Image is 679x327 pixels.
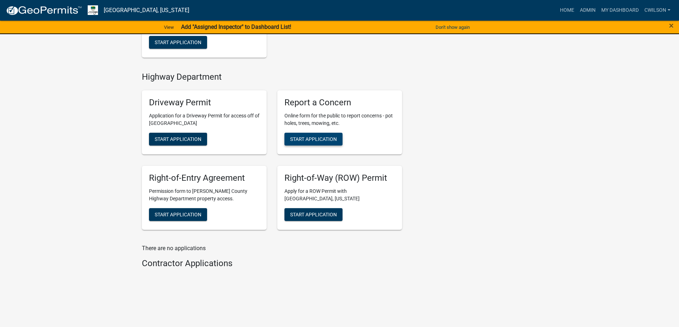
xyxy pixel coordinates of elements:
p: Permission form to [PERSON_NAME] County Highway Department property access. [149,188,259,202]
h5: Driveway Permit [149,97,259,108]
h4: Highway Department [142,72,402,82]
button: Start Application [284,133,343,146]
a: [GEOGRAPHIC_DATA], [US_STATE] [104,4,189,16]
p: Online form for the public to report concerns - pot holes, trees, mowing, etc. [284,112,395,127]
button: Start Application [284,208,343,221]
h5: Right-of-Way (ROW) Permit [284,173,395,183]
button: Close [669,21,674,30]
span: Start Application [155,136,201,142]
span: Start Application [290,212,337,217]
span: Start Application [155,39,201,45]
h5: Report a Concern [284,97,395,108]
button: Start Application [149,36,207,49]
p: Application for a Driveway Permit for access off of [GEOGRAPHIC_DATA] [149,112,259,127]
span: Start Application [155,212,201,217]
p: There are no applications [142,244,402,253]
button: Don't show again [433,21,473,33]
button: Start Application [149,208,207,221]
img: Morgan County, Indiana [88,5,98,15]
a: View [161,21,177,33]
span: × [669,21,674,31]
wm-workflow-list-section: Contractor Applications [142,258,402,271]
strong: Add "Assigned Inspector" to Dashboard List! [181,23,291,30]
p: Apply for a ROW Permit with [GEOGRAPHIC_DATA], [US_STATE] [284,188,395,202]
button: Start Application [149,133,207,146]
h4: Contractor Applications [142,258,402,269]
a: cwilson [642,4,673,17]
a: Admin [577,4,598,17]
h5: Right-of-Entry Agreement [149,173,259,183]
a: Home [557,4,577,17]
a: My Dashboard [598,4,642,17]
span: Start Application [290,136,337,142]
